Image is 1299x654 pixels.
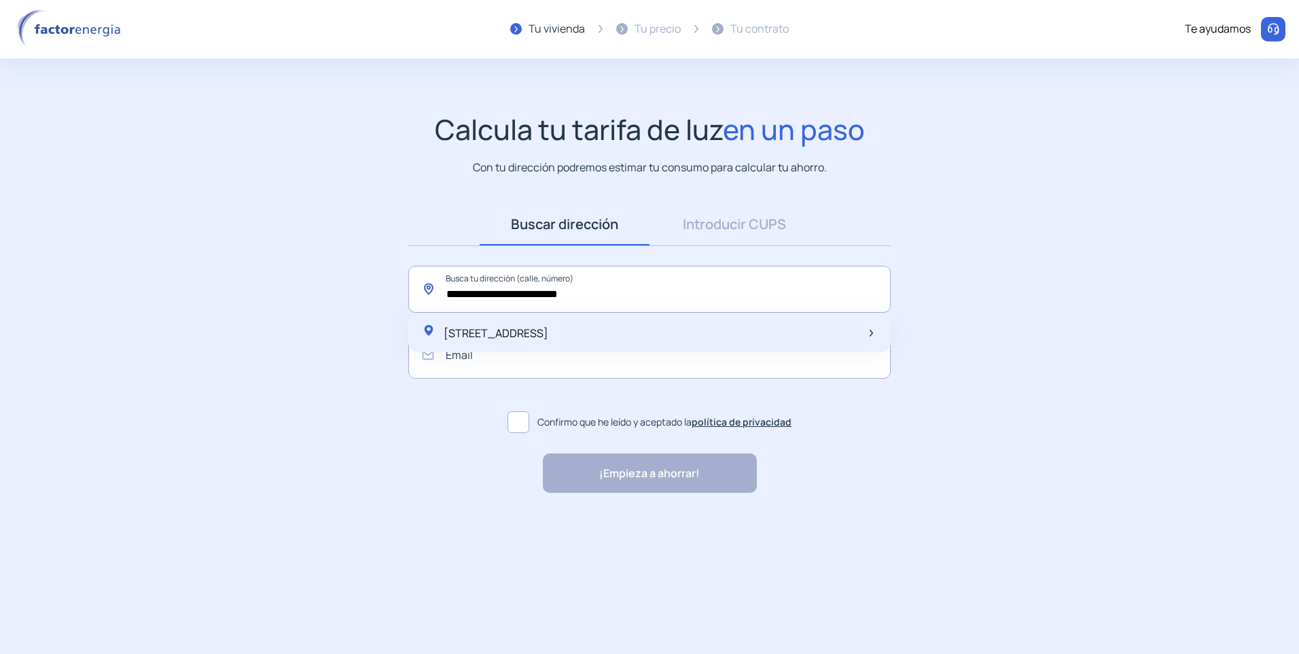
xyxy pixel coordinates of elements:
div: Tu contrato [730,20,789,38]
a: Buscar dirección [480,203,649,245]
div: Te ayudamos [1185,20,1251,38]
span: Confirmo que he leído y aceptado la [537,415,791,430]
div: Tu vivienda [529,20,585,38]
div: Tu precio [635,20,681,38]
span: en un paso [723,110,865,148]
img: logo factor [14,10,129,49]
a: política de privacidad [692,415,791,428]
span: [STREET_ADDRESS] [444,326,548,341]
a: Introducir CUPS [649,203,819,245]
img: llamar [1266,22,1280,36]
img: location-pin-green.svg [422,324,435,337]
p: Con tu dirección podremos estimar tu consumo para calcular tu ahorro. [473,159,827,176]
h1: Calcula tu tarifa de luz [435,113,865,146]
img: arrow-next-item.svg [870,330,873,337]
